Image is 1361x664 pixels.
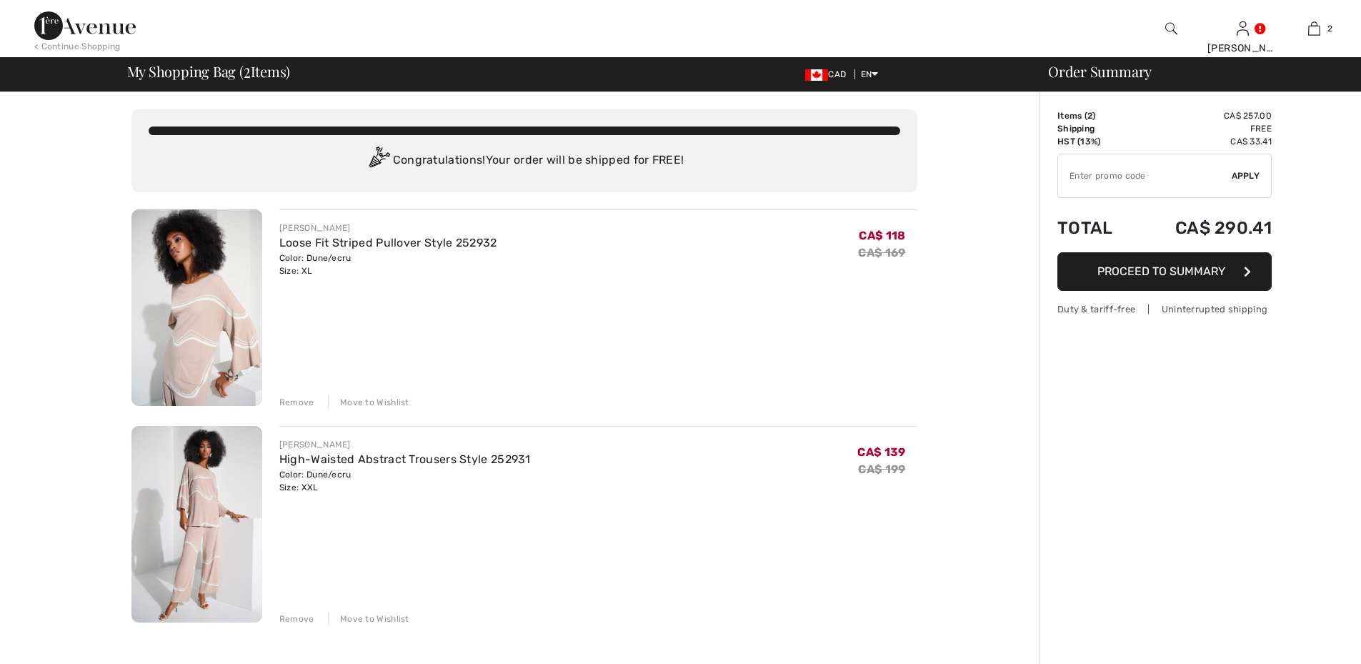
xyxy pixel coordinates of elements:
div: Color: Dune/ecru Size: XXL [279,468,531,494]
div: Order Summary [1031,64,1352,79]
div: Remove [279,396,314,409]
img: search the website [1165,20,1177,37]
span: Proceed to Summary [1097,264,1225,278]
a: High-Waisted Abstract Trousers Style 252931 [279,452,531,466]
td: HST (13%) [1057,135,1135,148]
div: Move to Wishlist [328,396,409,409]
div: Duty & tariff-free | Uninterrupted shipping [1057,302,1272,316]
img: My Info [1237,20,1249,37]
div: [PERSON_NAME] [1207,41,1277,56]
div: Color: Dune/ecru Size: XL [279,252,497,277]
div: Move to Wishlist [328,613,409,625]
td: CA$ 257.00 [1135,109,1272,122]
td: CA$ 33.41 [1135,135,1272,148]
span: 2 [1087,111,1092,121]
img: My Bag [1308,20,1320,37]
img: High-Waisted Abstract Trousers Style 252931 [131,426,262,623]
span: My Shopping Bag ( Items) [127,64,291,79]
span: Apply [1232,169,1260,182]
div: [PERSON_NAME] [279,438,531,451]
span: CA$ 139 [857,445,905,459]
div: < Continue Shopping [34,40,121,53]
div: [PERSON_NAME] [279,222,497,234]
input: Promo code [1058,154,1232,197]
img: Canadian Dollar [805,69,828,81]
td: Free [1135,122,1272,135]
div: Congratulations! Your order will be shipped for FREE! [149,147,900,175]
img: Congratulation2.svg [364,147,393,175]
span: 2 [1327,22,1332,35]
span: CAD [805,69,852,79]
img: 1ère Avenue [34,11,136,40]
span: EN [861,69,879,79]
s: CA$ 169 [858,246,905,259]
span: CA$ 118 [859,229,905,242]
span: 2 [244,61,251,79]
img: Loose Fit Striped Pullover Style 252932 [131,209,262,406]
td: Shipping [1057,122,1135,135]
s: CA$ 199 [858,462,905,476]
a: 2 [1279,20,1349,37]
a: Loose Fit Striped Pullover Style 252932 [279,236,497,249]
button: Proceed to Summary [1057,252,1272,291]
td: Items ( ) [1057,109,1135,122]
div: Remove [279,613,314,625]
td: CA$ 290.41 [1135,204,1272,252]
td: Total [1057,204,1135,252]
a: Sign In [1237,21,1249,35]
